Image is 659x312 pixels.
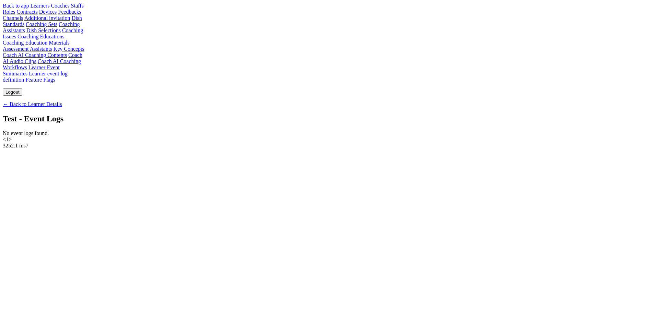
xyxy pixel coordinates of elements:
a: Learner event log definition [3,71,68,83]
nav: Page [3,136,656,143]
a: Dish Standards [3,15,82,27]
a: Feedbacks [58,9,81,15]
span: 7 [26,143,28,148]
a: Coach AI Audio Clips [3,52,82,64]
a: Coaching Assistants [3,21,80,33]
a: Additional invitation [24,15,70,21]
a: Back to app [3,3,29,9]
a: Assessment Assistants [3,46,52,52]
a: Coach AI Coaching Contents [3,52,67,58]
a: Coaching Sets [26,21,57,27]
a: Contracts [16,9,37,15]
a: Dish Selections [26,27,61,33]
h2: Test - Event Logs [3,114,656,123]
a: Learner Event Summaries [3,64,60,76]
a: Coaches [51,3,69,9]
a: Next [9,136,12,142]
a: Previous [3,136,6,142]
a: Coaching Education Materials [3,40,70,46]
a: Feature Flags [25,77,55,83]
a: Staffs [71,3,84,9]
a: 1 [6,136,9,142]
a: Coaching Educations [18,34,64,39]
button: Logout [3,88,22,96]
a: Devices [39,9,57,15]
a: ← Back to Learner Details [3,101,62,107]
a: Roles [3,9,15,15]
a: Channels [3,15,23,21]
div: No event logs found. [3,130,656,136]
a: Key Concepts [54,46,84,52]
a: Coach AI Coaching Workflows [3,58,81,70]
span: 3252.1 [3,143,18,148]
a: Learners [30,3,49,9]
span: ms [19,143,26,148]
a: Coaching Issues [3,27,83,39]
